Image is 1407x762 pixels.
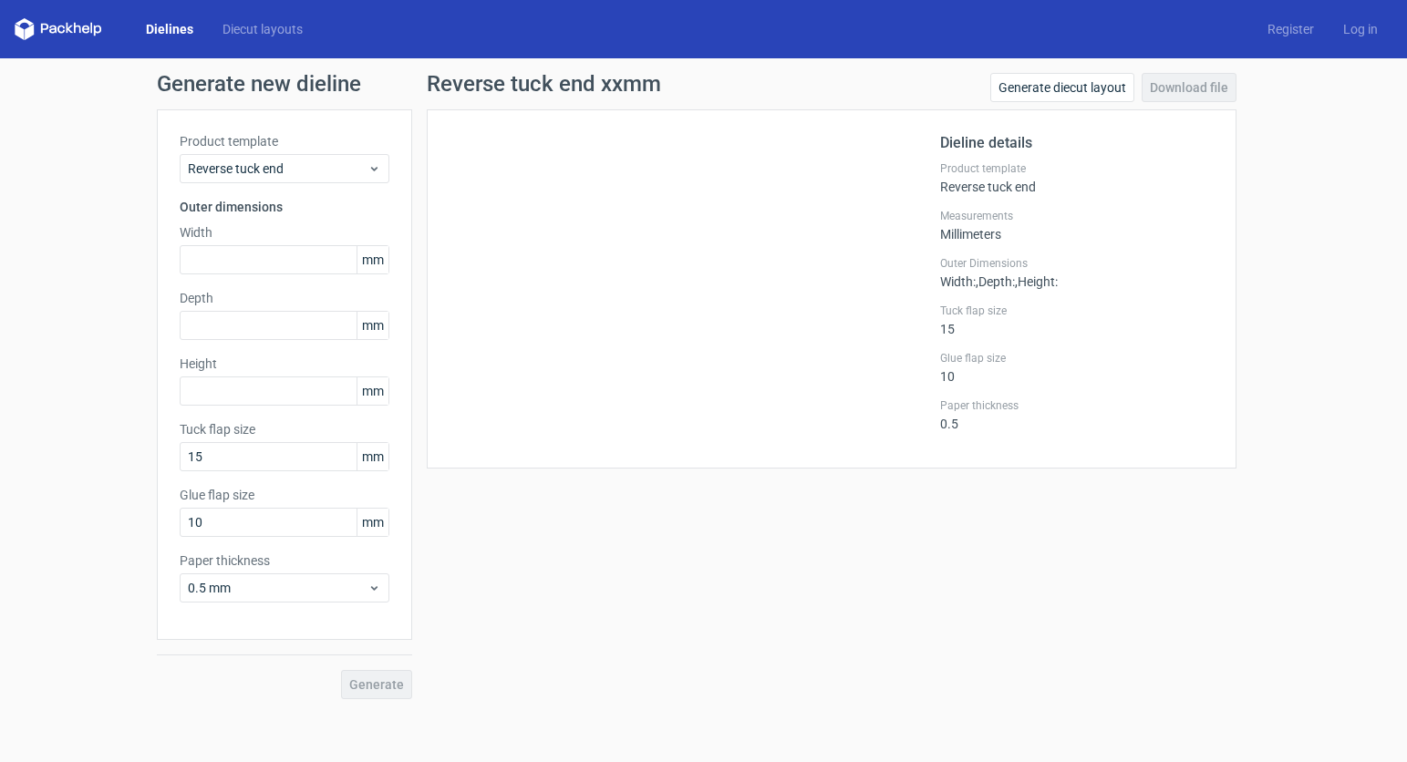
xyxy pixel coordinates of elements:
[940,209,1214,223] label: Measurements
[180,551,389,570] label: Paper thickness
[357,312,388,339] span: mm
[1253,20,1329,38] a: Register
[940,256,1214,271] label: Outer Dimensions
[180,420,389,438] label: Tuck flap size
[357,509,388,536] span: mm
[1015,274,1058,289] span: , Height :
[940,304,1214,318] label: Tuck flap size
[940,161,1214,194] div: Reverse tuck end
[1329,20,1392,38] a: Log in
[940,132,1214,154] h2: Dieline details
[180,223,389,242] label: Width
[180,289,389,307] label: Depth
[427,73,661,95] h1: Reverse tuck end xxmm
[180,355,389,373] label: Height
[357,377,388,405] span: mm
[131,20,208,38] a: Dielines
[940,209,1214,242] div: Millimeters
[940,304,1214,336] div: 15
[188,579,367,597] span: 0.5 mm
[976,274,1015,289] span: , Depth :
[208,20,317,38] a: Diecut layouts
[180,132,389,150] label: Product template
[357,246,388,273] span: mm
[357,443,388,470] span: mm
[180,486,389,504] label: Glue flap size
[990,73,1134,102] a: Generate diecut layout
[188,160,367,178] span: Reverse tuck end
[940,274,976,289] span: Width :
[940,398,1214,431] div: 0.5
[157,73,1251,95] h1: Generate new dieline
[940,351,1214,384] div: 10
[940,398,1214,413] label: Paper thickness
[180,198,389,216] h3: Outer dimensions
[940,351,1214,366] label: Glue flap size
[940,161,1214,176] label: Product template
